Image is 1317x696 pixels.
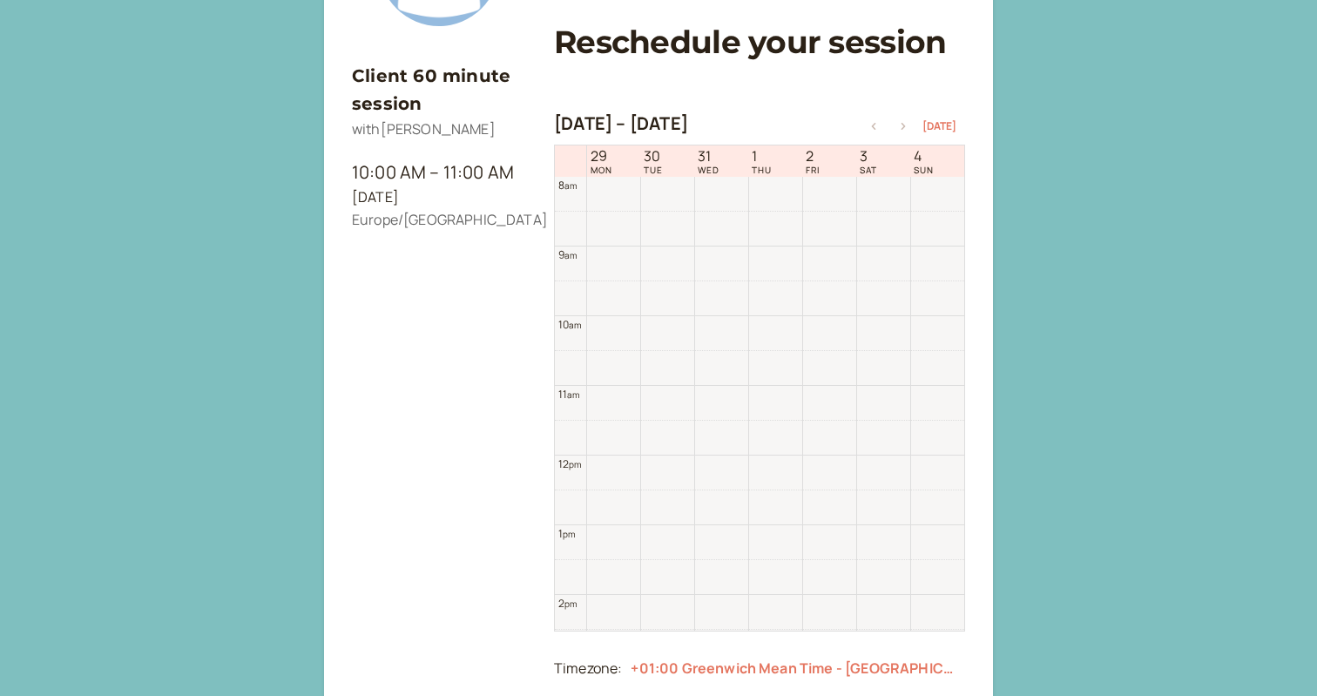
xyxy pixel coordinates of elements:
[352,62,526,118] h3: Client 60 minute session
[554,113,688,134] h2: [DATE] – [DATE]
[860,165,877,175] span: SAT
[558,177,577,193] div: 8
[698,148,719,165] span: 31
[569,458,581,470] span: pm
[352,186,526,209] div: [DATE]
[914,165,934,175] span: SUN
[558,316,582,333] div: 10
[558,247,577,263] div: 9
[558,525,576,542] div: 1
[563,528,575,540] span: pm
[564,598,577,610] span: pm
[856,146,881,177] a: January 3, 2026
[558,456,582,472] div: 12
[587,146,616,177] a: December 29, 2025
[914,148,934,165] span: 4
[591,148,612,165] span: 29
[922,120,956,132] button: [DATE]
[640,146,666,177] a: December 30, 2025
[554,24,965,61] h1: Reschedule your session
[554,658,622,680] div: Timezone:
[748,146,775,177] a: January 1, 2026
[694,146,723,177] a: December 31, 2025
[352,209,526,232] div: Europe/[GEOGRAPHIC_DATA]
[352,159,526,186] div: 10:00 AM – 11:00 AM
[644,165,663,175] span: TUE
[567,389,579,401] span: am
[644,148,663,165] span: 30
[591,165,612,175] span: MON
[752,148,772,165] span: 1
[564,179,577,192] span: am
[806,165,820,175] span: FRI
[569,319,581,331] span: am
[558,595,577,612] div: 2
[352,119,496,139] span: with [PERSON_NAME]
[752,165,772,175] span: THU
[802,146,823,177] a: January 2, 2026
[806,148,820,165] span: 2
[558,386,580,402] div: 11
[698,165,719,175] span: WED
[910,146,937,177] a: January 4, 2026
[564,249,577,261] span: am
[860,148,877,165] span: 3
